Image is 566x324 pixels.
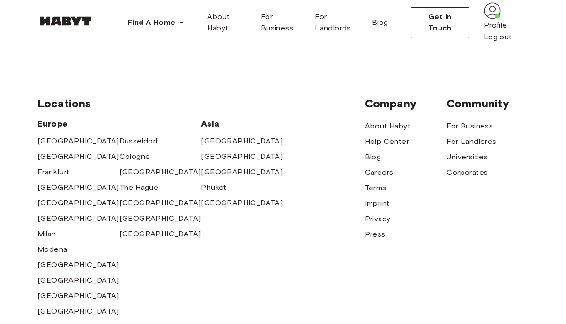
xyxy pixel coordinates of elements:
span: Community [447,97,529,111]
a: Modena [37,244,67,255]
a: [GEOGRAPHIC_DATA] [201,197,283,209]
button: Log out [484,31,512,43]
a: [GEOGRAPHIC_DATA] [37,182,119,193]
span: Europe [37,118,201,129]
a: [GEOGRAPHIC_DATA] [37,259,119,271]
span: Get in Touch [419,11,461,34]
span: Company [365,97,447,111]
span: For Business [261,11,300,34]
a: Milan [37,228,56,240]
span: Locations [37,97,365,111]
a: Imprint [365,198,390,209]
a: The Hague [119,182,159,193]
a: Frankfurt [37,166,70,178]
a: For Landlords [307,8,365,38]
img: Habyt [37,16,94,26]
a: About Habyt [365,121,410,132]
a: About Habyt [200,8,253,38]
a: [GEOGRAPHIC_DATA] [37,151,119,162]
a: For Landlords [447,136,496,147]
span: For Landlords [315,11,357,34]
a: Dusseldorf [119,136,158,147]
button: Find A Home [120,13,192,32]
a: Universities [447,151,488,163]
a: [GEOGRAPHIC_DATA] [37,290,119,301]
span: Asia [201,118,283,129]
a: [GEOGRAPHIC_DATA] [119,228,201,240]
a: [GEOGRAPHIC_DATA] [201,151,283,162]
a: Blog [365,8,396,38]
a: Profile [484,20,507,31]
a: [GEOGRAPHIC_DATA] [119,213,201,224]
a: Terms [365,182,387,194]
a: Press [365,229,386,240]
a: For Business [447,121,493,132]
span: Blog [372,17,388,28]
img: avatar [484,2,501,19]
a: [GEOGRAPHIC_DATA] [37,306,119,317]
a: Cologne [119,151,150,162]
a: For Business [253,8,308,38]
a: [GEOGRAPHIC_DATA] [37,275,119,286]
a: Privacy [365,213,391,225]
a: [GEOGRAPHIC_DATA] [201,136,283,147]
a: Help Center [365,136,409,147]
a: [GEOGRAPHIC_DATA] [201,166,283,178]
a: Careers [365,167,394,178]
a: [GEOGRAPHIC_DATA] [37,197,119,209]
span: Find A Home [127,17,175,28]
a: [GEOGRAPHIC_DATA] [119,197,201,209]
a: [GEOGRAPHIC_DATA] [119,166,201,178]
a: Corporates [447,167,488,178]
span: About Habyt [207,11,246,34]
a: [GEOGRAPHIC_DATA] [37,213,119,224]
a: Phuket [201,182,226,193]
a: [GEOGRAPHIC_DATA] [37,136,119,147]
button: Get in Touch [411,7,469,38]
a: Blog [365,151,381,163]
